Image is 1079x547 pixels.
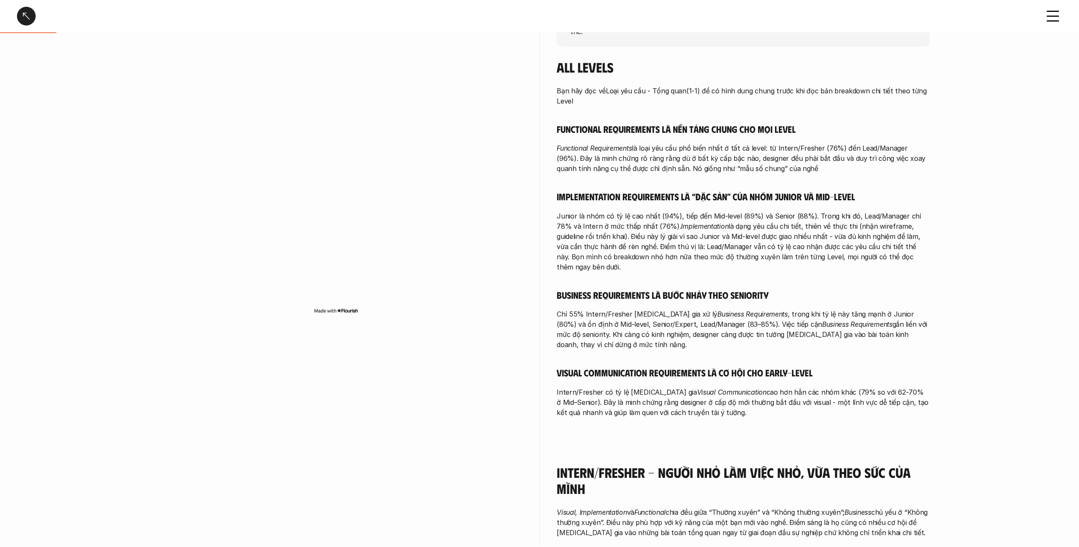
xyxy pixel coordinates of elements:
em: Visual Communication [697,388,766,396]
img: Made with Flourish [314,307,358,314]
h5: Business Requirements là bước nhảy theo seniority [557,289,930,301]
em: Business [845,508,871,516]
p: Chỉ 55% Intern/Fresher [MEDICAL_DATA] gia xử lý , trong khi tỷ lệ này tăng mạnh ở Junior (80%) và... [557,309,930,350]
h5: Functional Requirements là nền tảng chung cho mọi level [557,123,930,135]
em: Visual, Implementation [557,508,627,516]
p: và chia đều giữa “Thường xuyên” và “Không thường xuyên”; chủ yếu ở “Không thường xuyên”. Điều này... [557,507,930,538]
p: Junior là nhóm có tỷ lệ cao nhất (94%), tiếp đến Mid-level (89%) và Senior (88%). Trong khi đó, L... [557,211,930,272]
em: Business Requirements [822,320,892,328]
h5: Implementation Requirements là “đặc sản” của nhóm Junior và Mid-level [557,191,930,202]
em: Functional [634,508,666,516]
a: Loại yêu cầu - Tổng quan [606,87,686,95]
h4: Intern/Fresher - Người nhỏ làm việc nhỏ, vừa theo sức của mình [557,464,930,497]
p: Intern/Fresher có tỷ lệ [MEDICAL_DATA] gia cao hơn hẳn các nhóm khác (79% so với 62-70% ở Mid–Sen... [557,387,930,418]
h5: Visual Communication Requirements là cơ hội cho early-level [557,367,930,379]
p: là loại yêu cầu phổ biến nhất ở tất cả level: từ Intern/Fresher (76%) đến Lead/Manager (96%). Đây... [557,143,930,174]
em: Functional Requirements [557,144,632,152]
p: Bạn hãy đọc về (1-1) để có hình dung chung trước khi đọc bản breakdown chi tiết theo từng Level [557,86,930,106]
h4: All levels [557,59,930,75]
em: Business Requirements [717,310,788,318]
em: Implementation [681,222,728,230]
iframe: Interactive or visual content [150,51,523,306]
